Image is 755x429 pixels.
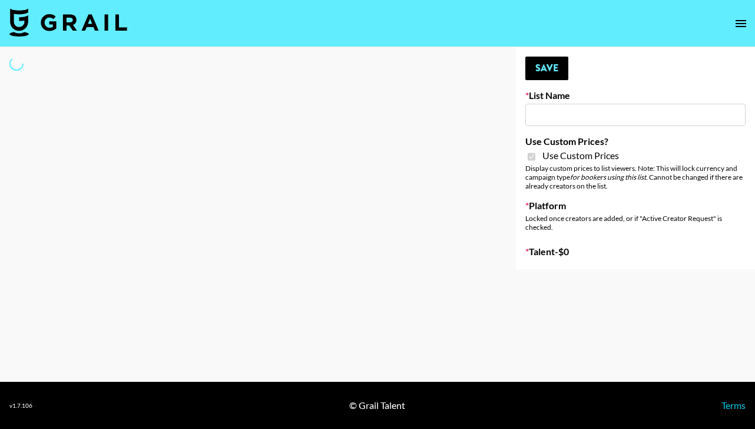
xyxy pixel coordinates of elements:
div: Display custom prices to list viewers. Note: This will lock currency and campaign type . Cannot b... [525,164,746,190]
em: for bookers using this list [570,173,646,181]
label: Talent - $ 0 [525,246,746,258]
label: List Name [525,90,746,101]
label: Platform [525,200,746,212]
span: Use Custom Prices [542,150,619,161]
button: open drawer [729,12,753,35]
label: Use Custom Prices? [525,136,746,147]
div: © Grail Talent [349,400,405,411]
div: v 1.7.106 [9,402,32,410]
div: Locked once creators are added, or if "Active Creator Request" is checked. [525,214,746,232]
img: Grail Talent [9,8,127,37]
a: Terms [721,400,746,411]
button: Save [525,57,568,80]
